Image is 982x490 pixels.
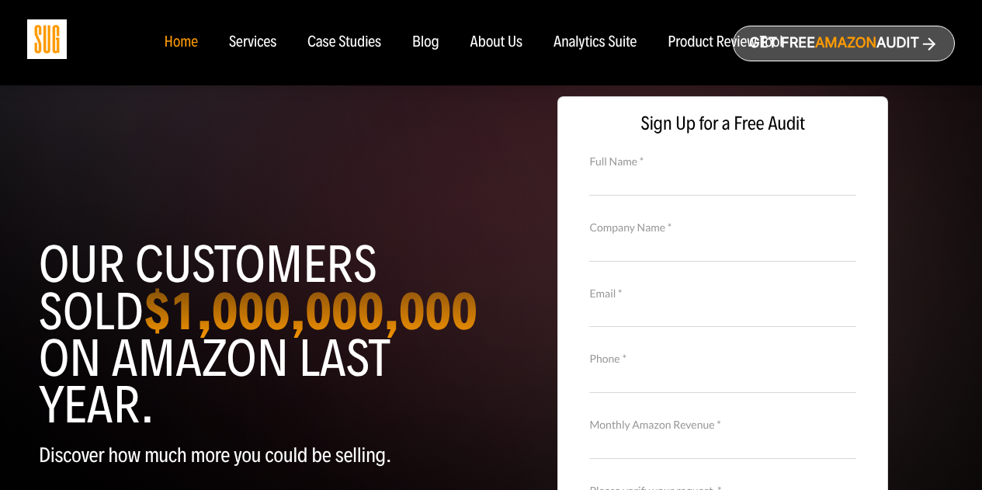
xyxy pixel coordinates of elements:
label: Full Name * [589,153,856,170]
h1: Our customers sold on Amazon last year. [39,242,480,429]
a: Case Studies [307,34,381,51]
label: Company Name * [589,219,856,236]
span: Sign Up for a Free Audit [574,113,872,135]
input: Contact Number * [589,366,856,393]
label: Phone * [589,350,856,367]
a: Blog [412,34,439,51]
p: Discover how much more you could be selling. [39,444,480,467]
input: Company Name * [589,234,856,261]
a: About Us [470,34,523,51]
span: Amazon [815,35,876,51]
a: Product Review Tool [668,34,782,51]
a: Home [164,34,197,51]
a: Get freeAmazonAudit [733,26,955,61]
input: Monthly Amazon Revenue * [589,432,856,459]
label: Email * [589,285,856,302]
strong: $1,000,000,000 [144,280,477,343]
input: Email * [589,300,856,327]
input: Full Name * [589,168,856,195]
a: Analytics Suite [553,34,637,51]
label: Monthly Amazon Revenue * [589,416,856,433]
a: Services [229,34,276,51]
img: Sug [27,19,67,59]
